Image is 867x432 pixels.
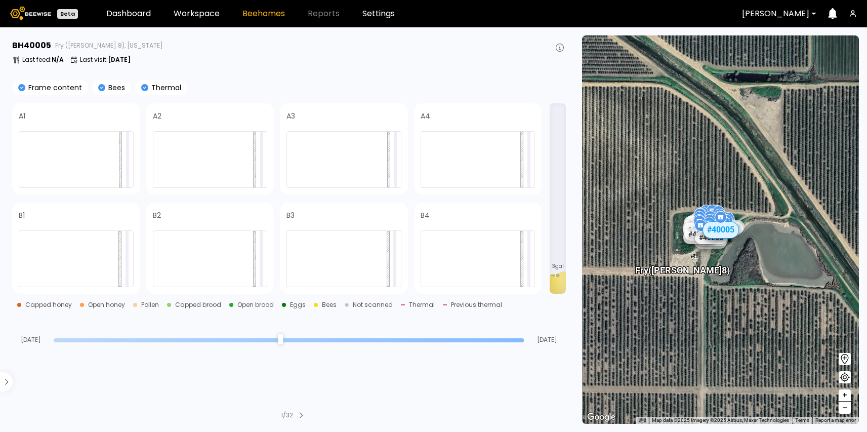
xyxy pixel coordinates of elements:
span: Reports [308,10,340,18]
img: Google [585,411,618,424]
div: Eggs [290,302,306,308]
span: [DATE] [12,337,50,343]
h4: A4 [421,112,430,120]
div: Open brood [237,302,274,308]
p: Last visit : [80,57,131,63]
a: Report a map error [815,417,856,423]
b: N/A [52,55,64,64]
a: Terms (opens in new tab) [795,417,809,423]
h4: A2 [153,112,161,120]
div: # 40709 [683,223,715,236]
b: [DATE] [108,55,131,64]
div: # 40005 [703,221,739,239]
div: Not scanned [353,302,393,308]
span: + [842,389,848,402]
div: # 40353 [711,222,743,235]
a: Beehomes [242,10,285,18]
button: + [839,389,851,402]
a: Dashboard [106,10,151,18]
div: Beta [57,9,78,19]
div: Open honey [88,302,125,308]
div: # 40070 [694,235,727,249]
a: Open this area in Google Maps (opens a new window) [585,411,618,424]
div: 1 / 32 [281,411,293,420]
h4: B3 [286,212,295,219]
h4: B1 [19,212,25,219]
button: Keyboard shortcuts [639,417,646,424]
div: # 40323 [712,220,745,233]
div: Thermal [409,302,435,308]
p: Last feed : [22,57,64,63]
div: # 40177 [682,222,715,235]
div: # 40704 [683,231,715,244]
div: # 40369 [707,223,739,237]
h3: BH 40005 [12,42,51,50]
span: Fry ([PERSON_NAME] 8), [US_STATE] [55,43,163,49]
div: Bees [322,302,337,308]
span: Map data ©2025 Imagery ©2025 Airbus, Maxar Technologies [652,417,789,423]
span: 3 gal [552,264,564,269]
p: Bees [105,84,125,91]
h4: B4 [421,212,430,219]
div: Fry ([PERSON_NAME] 8) [635,254,730,275]
p: Frame content [25,84,82,91]
div: Pollen [141,302,159,308]
a: Settings [362,10,395,18]
div: Previous thermal [451,302,502,308]
a: Workspace [174,10,220,18]
div: Capped brood [175,302,221,308]
p: Thermal [148,84,181,91]
span: – [842,402,848,414]
div: # 40310 [695,232,727,246]
span: [DATE] [528,337,566,343]
h4: A1 [19,112,25,120]
img: Beewise logo [10,7,51,20]
div: # 40412 [684,227,716,240]
h4: A3 [286,112,295,120]
div: Capped honey [25,302,72,308]
div: # 40235 [694,230,727,244]
button: – [839,402,851,414]
h4: B2 [153,212,161,219]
